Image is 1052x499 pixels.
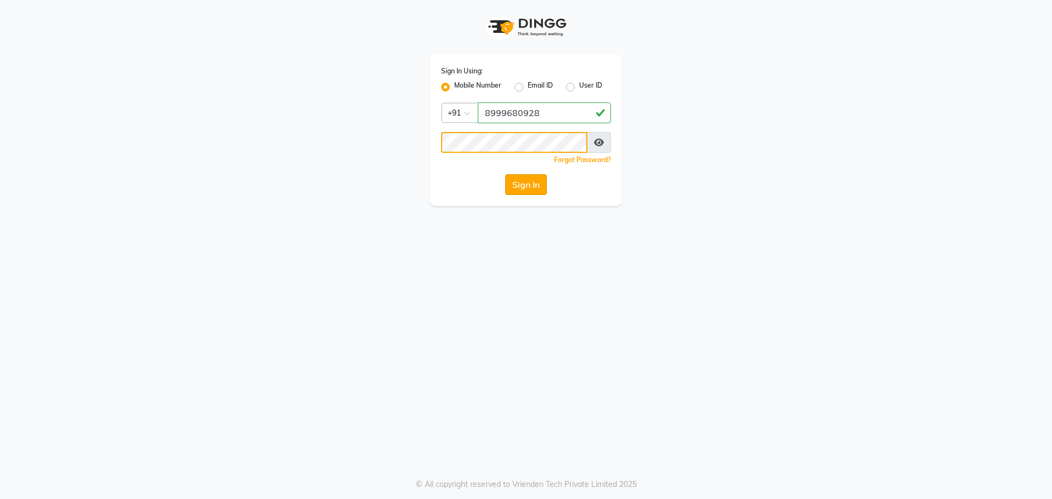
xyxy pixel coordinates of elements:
input: Username [478,102,611,123]
label: User ID [579,81,602,94]
input: Username [441,132,587,153]
button: Sign In [505,174,547,195]
label: Mobile Number [454,81,501,94]
label: Email ID [528,81,553,94]
label: Sign In Using: [441,66,483,76]
a: Forgot Password? [554,156,611,164]
img: logo1.svg [482,11,570,43]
